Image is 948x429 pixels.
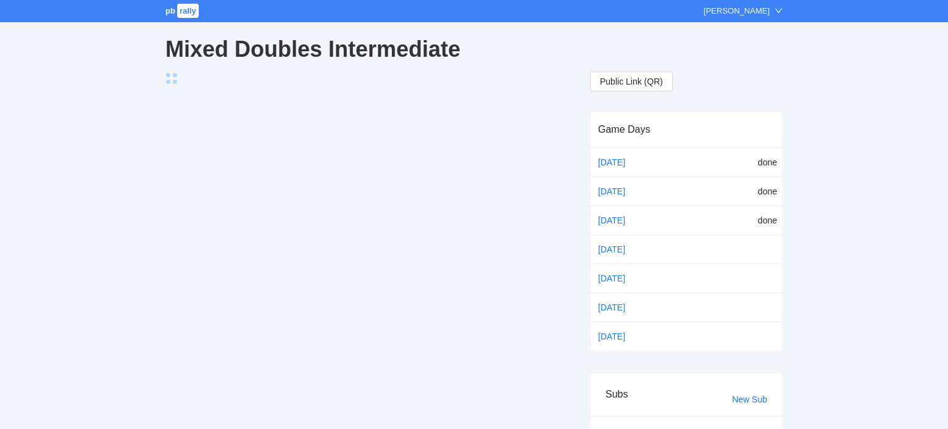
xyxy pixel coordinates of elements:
div: Game Days [598,112,775,147]
a: [DATE] [596,269,647,288]
a: New Sub [732,394,767,404]
a: [DATE] [596,211,647,230]
span: Public Link (QR) [600,75,663,88]
a: [DATE] [596,298,647,317]
a: [DATE] [596,327,647,346]
a: [DATE] [596,240,647,259]
td: done [708,206,782,235]
span: pb [165,6,175,15]
a: pbrally [165,6,201,15]
button: Public Link (QR) [590,72,673,91]
a: [DATE] [596,153,647,172]
span: down [775,7,783,15]
div: [PERSON_NAME] [704,5,770,17]
td: done [708,177,782,206]
td: done [708,148,782,177]
div: Subs [605,377,732,412]
a: [DATE] [596,182,647,201]
div: Mixed Doubles Intermediate [165,27,783,72]
span: rally [177,4,199,18]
